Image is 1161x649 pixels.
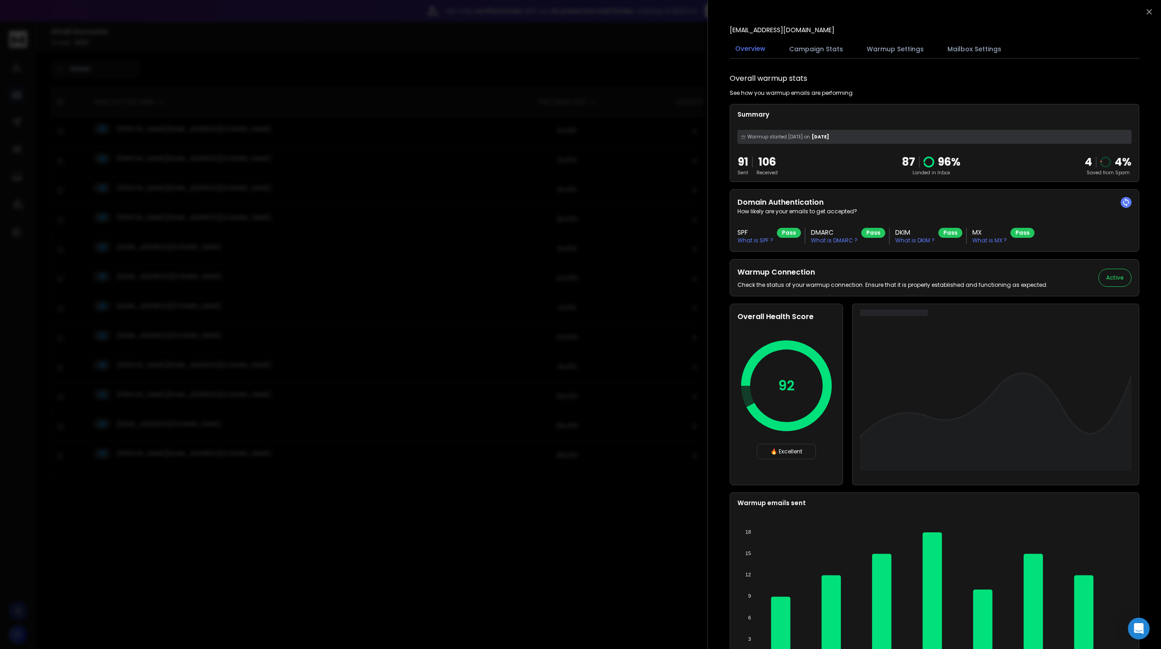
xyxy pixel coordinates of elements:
[737,197,1132,208] h2: Domain Authentication
[1115,155,1132,169] p: 4 %
[942,39,1007,59] button: Mailbox Settings
[747,133,810,140] span: Warmup started [DATE] on
[972,228,1007,237] h3: MX
[737,498,1132,507] p: Warmup emails sent
[730,73,807,84] h1: Overall warmup stats
[730,89,853,97] p: See how you warmup emails are performing
[1085,154,1092,169] strong: 4
[746,529,751,535] tspan: 18
[938,155,961,169] p: 96 %
[737,169,748,176] p: Sent
[748,593,751,599] tspan: 9
[746,551,751,556] tspan: 15
[748,636,751,642] tspan: 3
[1098,269,1132,287] button: Active
[730,25,834,34] p: [EMAIL_ADDRESS][DOMAIN_NAME]
[737,267,1048,278] h2: Warmup Connection
[861,228,885,238] div: Pass
[861,39,929,59] button: Warmup Settings
[902,169,961,176] p: Landed in Inbox
[756,155,778,169] p: 106
[938,228,962,238] div: Pass
[737,281,1048,289] p: Check the status of your warmup connection. Ensure that it is properly established and functionin...
[730,39,771,59] button: Overview
[972,237,1007,244] p: What is MX ?
[748,615,751,620] tspan: 6
[895,228,935,237] h3: DKIM
[737,208,1132,215] p: How likely are your emails to get accepted?
[902,155,915,169] p: 87
[737,237,773,244] p: What is SPF ?
[1085,169,1132,176] p: Saved from Spam
[811,237,858,244] p: What is DMARC ?
[757,444,816,459] div: 🔥 Excellent
[756,169,778,176] p: Received
[737,110,1132,119] p: Summary
[737,311,835,322] h2: Overall Health Score
[737,155,748,169] p: 91
[895,237,935,244] p: What is DKIM ?
[784,39,849,59] button: Campaign Stats
[1128,618,1150,639] div: Open Intercom Messenger
[737,130,1132,144] div: [DATE]
[746,572,751,577] tspan: 12
[811,228,858,237] h3: DMARC
[777,228,801,238] div: Pass
[778,378,795,394] p: 92
[737,228,773,237] h3: SPF
[1010,228,1034,238] div: Pass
